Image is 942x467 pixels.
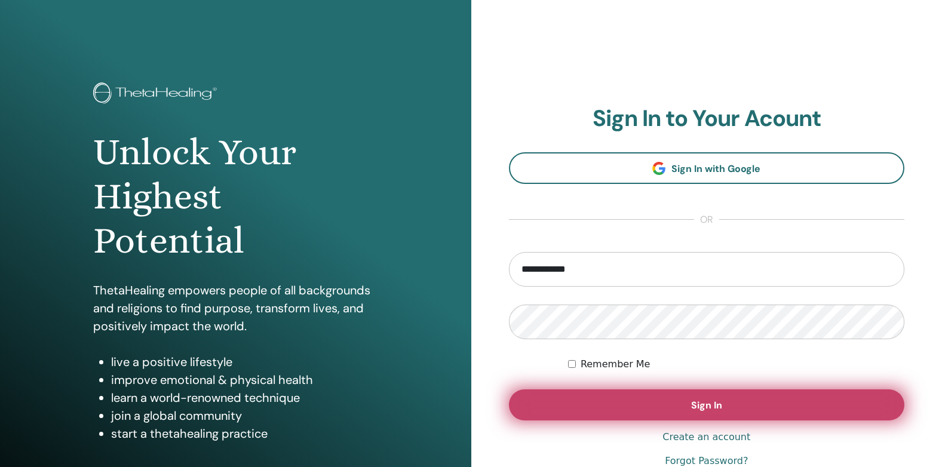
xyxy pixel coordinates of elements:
div: Keep me authenticated indefinitely or until I manually logout [568,357,904,371]
li: learn a world-renowned technique [111,389,378,407]
h2: Sign In to Your Acount [509,105,905,133]
span: or [694,213,719,227]
a: Create an account [662,430,750,444]
span: Sign In [691,399,722,411]
p: ThetaHealing empowers people of all backgrounds and religions to find purpose, transform lives, a... [93,281,378,335]
span: Sign In with Google [671,162,760,175]
li: start a thetahealing practice [111,425,378,443]
label: Remember Me [581,357,650,371]
button: Sign In [509,389,905,420]
li: live a positive lifestyle [111,353,378,371]
a: Sign In with Google [509,152,905,184]
li: join a global community [111,407,378,425]
li: improve emotional & physical health [111,371,378,389]
h1: Unlock Your Highest Potential [93,130,378,263]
